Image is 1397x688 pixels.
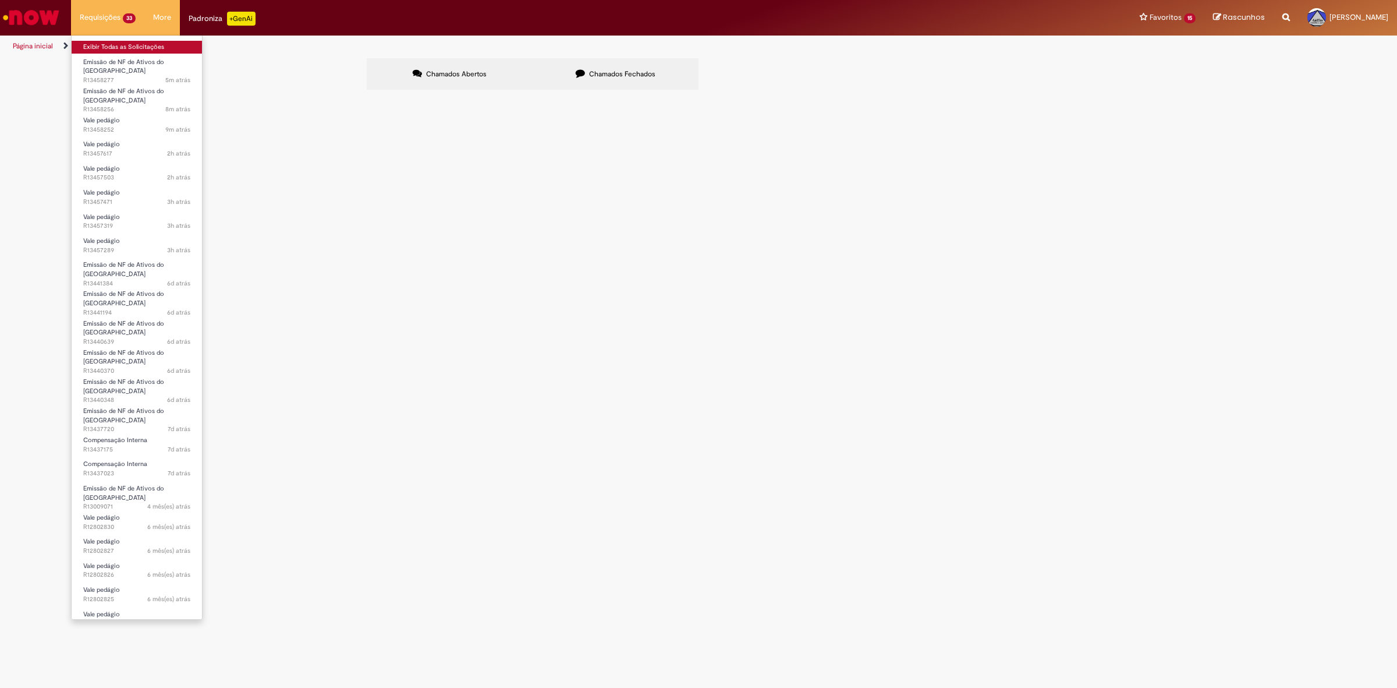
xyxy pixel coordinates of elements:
span: R13458252 [83,125,190,135]
ul: Requisições [71,35,203,620]
span: 2h atrás [167,173,190,182]
span: Emissão de NF de Ativos do [GEOGRAPHIC_DATA] [83,290,164,308]
span: Vale pedágio [83,585,120,594]
span: R13457289 [83,246,190,255]
span: Emissão de NF de Ativos do [GEOGRAPHIC_DATA] [83,407,164,425]
a: Aberto R13440370 : Emissão de NF de Ativos do ASVD [72,347,202,372]
time: 28/08/2025 14:33:33 [165,76,190,84]
span: Emissão de NF de Ativos do [GEOGRAPHIC_DATA] [83,377,164,396]
span: R13440370 [83,366,190,376]
time: 22/08/2025 15:58:11 [167,337,190,346]
span: 3h atrás [167,197,190,206]
a: Aberto R13441384 : Emissão de NF de Ativos do ASVD [72,259,202,284]
time: 22/08/2025 17:55:31 [167,308,190,317]
span: [PERSON_NAME] [1329,12,1388,22]
a: Aberto R13437023 : Compensação Interna [72,458,202,479]
span: R13009071 [83,502,190,511]
a: Aberto R13457471 : Vale pedágio [72,186,202,208]
span: Emissão de NF de Ativos do [GEOGRAPHIC_DATA] [83,348,164,366]
span: Vale pedágio [83,610,120,619]
span: 4 mês(es) atrás [147,502,190,511]
span: Vale pedágio [83,237,120,245]
a: Aberto R12802830 : Vale pedágio [72,511,202,533]
span: Emissão de NF de Ativos do [GEOGRAPHIC_DATA] [83,484,164,502]
time: 28/08/2025 14:30:34 [165,105,190,114]
time: 12/03/2025 23:34:19 [147,546,190,555]
span: Chamados Fechados [589,69,655,79]
span: 15 [1184,13,1196,23]
a: Aberto R12802825 : Vale pedágio [72,584,202,605]
span: R12802825 [83,595,190,604]
span: 5m atrás [165,76,190,84]
time: 12/03/2025 23:33:20 [147,570,190,579]
a: Aberto R13457503 : Vale pedágio [72,163,202,184]
span: R13441384 [83,279,190,288]
a: Exibir Todas as Solicitações [72,41,202,54]
span: 6d atrás [167,279,190,288]
span: Vale pedágio [83,537,120,546]
time: 28/08/2025 12:03:11 [167,197,190,206]
span: Emissão de NF de Ativos do [GEOGRAPHIC_DATA] [83,58,164,76]
span: Vale pedágio [83,140,120,149]
span: 6 mês(es) atrás [147,546,190,555]
span: R13458256 [83,105,190,114]
span: Vale pedágio [83,562,120,570]
span: 3h atrás [167,221,190,230]
span: R13457471 [83,197,190,207]
span: Vale pedágio [83,188,120,197]
a: Aberto R13458277 : Emissão de NF de Ativos do ASVD [72,56,202,81]
a: Aberto R12802826 : Vale pedágio [72,560,202,581]
time: 22/08/2025 21:03:22 [167,279,190,288]
span: Vale pedágio [83,513,120,522]
a: Rascunhos [1213,12,1265,23]
span: R13457319 [83,221,190,231]
a: Aberto R13437175 : Compensação Interna [72,434,202,456]
span: R13437175 [83,445,190,454]
span: R12802821 [83,619,190,628]
time: 21/08/2025 15:29:27 [168,469,190,478]
span: R13441194 [83,308,190,317]
a: Aberto R13457617 : Vale pedágio [72,138,202,160]
span: Compensação Interna [83,460,147,468]
span: Emissão de NF de Ativos do [GEOGRAPHIC_DATA] [83,319,164,337]
span: 7d atrás [168,445,190,454]
span: 6d atrás [167,308,190,317]
time: 12/03/2025 23:31:28 [147,595,190,604]
a: Aberto R13457289 : Vale pedágio [72,235,202,256]
span: 3h atrás [167,246,190,255]
p: +GenAi [227,12,256,26]
time: 21/08/2025 17:16:33 [168,425,190,433]
span: Compensação Interna [83,436,147,444]
span: 6d atrás [167,366,190,375]
span: R13437023 [83,469,190,478]
time: 28/08/2025 14:29:03 [165,125,190,134]
time: 22/08/2025 15:08:58 [167,396,190,404]
span: Rascunhos [1223,12,1265,23]
span: 6 mês(es) atrás [147,523,190,531]
time: 06/05/2025 15:22:09 [147,502,190,511]
time: 22/08/2025 15:12:48 [167,366,190,375]
time: 21/08/2025 15:54:06 [168,445,190,454]
span: R13440639 [83,337,190,347]
span: Favoritos [1150,12,1182,23]
span: Requisições [80,12,120,23]
img: ServiceNow [1,6,61,29]
span: 6d atrás [167,337,190,346]
time: 12/03/2025 23:29:44 [147,619,190,627]
span: 9m atrás [165,125,190,134]
span: R13440348 [83,396,190,405]
span: 7d atrás [168,469,190,478]
span: R13437720 [83,425,190,434]
span: More [153,12,171,23]
span: R13458277 [83,76,190,85]
a: Aberto R13440348 : Emissão de NF de Ativos do ASVD [72,376,202,401]
span: 6 mês(es) atrás [147,570,190,579]
span: R13457503 [83,173,190,182]
span: 6 mês(es) atrás [147,595,190,604]
span: 6d atrás [167,396,190,404]
ul: Trilhas de página [9,36,923,57]
time: 28/08/2025 12:10:23 [167,173,190,182]
a: Aberto R13458256 : Emissão de NF de Ativos do ASVD [72,85,202,110]
span: 2h atrás [167,149,190,158]
span: Vale pedágio [83,116,120,125]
